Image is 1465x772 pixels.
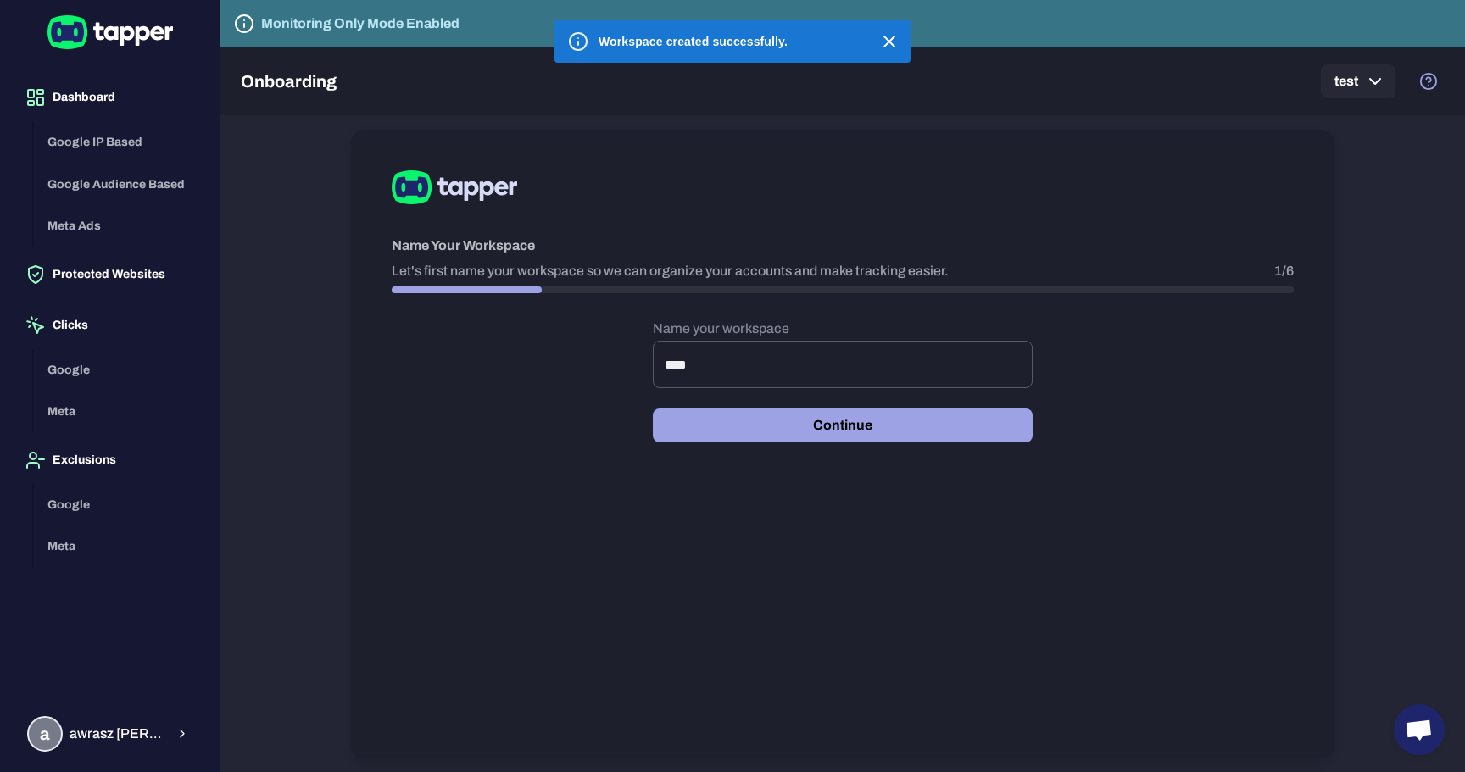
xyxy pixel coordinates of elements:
[392,263,949,280] p: Let's first name your workspace so we can organize your accounts and make tracking easier.
[14,74,206,121] button: Dashboard
[1394,704,1445,755] div: Open chat
[14,452,206,466] a: Exclusions
[14,302,206,349] button: Clicks
[261,14,460,34] h6: Monitoring Only Mode Enabled
[241,71,337,92] h5: Onboarding
[392,236,1294,256] h6: Name Your Workspace
[14,436,206,484] button: Exclusions
[234,14,254,34] svg: Tapper is not blocking any fraudulent activity for this domain
[14,317,206,331] a: Clicks
[14,251,206,298] button: Protected Websites
[599,33,788,51] p: Workspace created successfully.
[70,725,165,742] span: awrasz [PERSON_NAME]
[653,320,1033,337] p: Name your workspace
[1274,263,1294,280] p: 1/6
[27,716,63,752] div: a
[14,266,206,280] a: Protected Websites
[1321,64,1395,98] button: test
[14,89,206,103] a: Dashboard
[653,408,1033,442] button: Continue
[14,709,206,758] button: aawrasz [PERSON_NAME]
